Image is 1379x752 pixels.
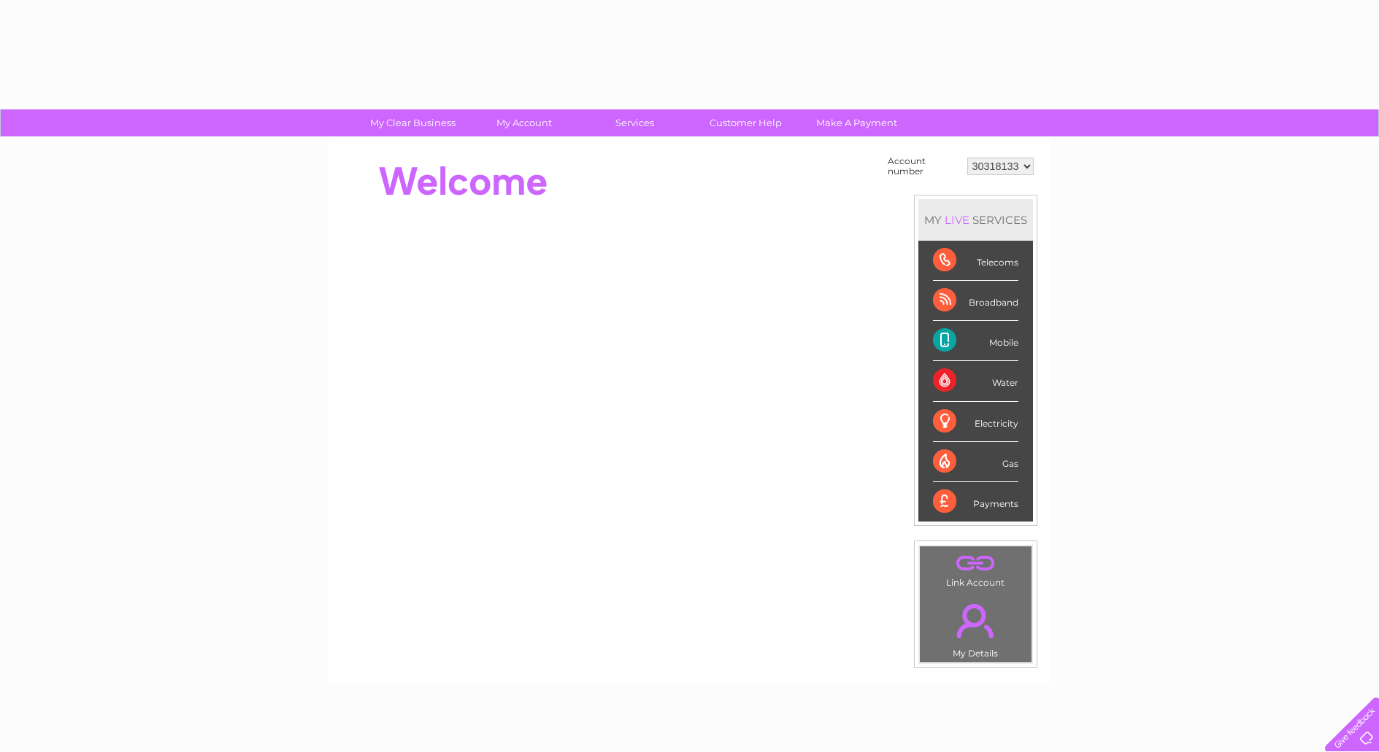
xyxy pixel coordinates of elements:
a: . [923,550,1028,575]
a: Customer Help [685,109,806,136]
a: My Clear Business [353,109,473,136]
div: Water [933,361,1018,401]
a: Services [575,109,695,136]
td: Account number [884,152,964,180]
div: MY SERVICES [918,199,1033,241]
div: LIVE [942,213,972,227]
div: Gas [933,442,1018,482]
div: Payments [933,482,1018,522]
div: Telecoms [933,241,1018,281]
div: Electricity [933,402,1018,442]
td: My Details [919,592,1032,663]
div: Mobile [933,321,1018,361]
a: . [923,595,1028,646]
a: Make A Payment [796,109,917,136]
div: Broadband [933,281,1018,321]
td: Link Account [919,546,1032,592]
a: My Account [464,109,584,136]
